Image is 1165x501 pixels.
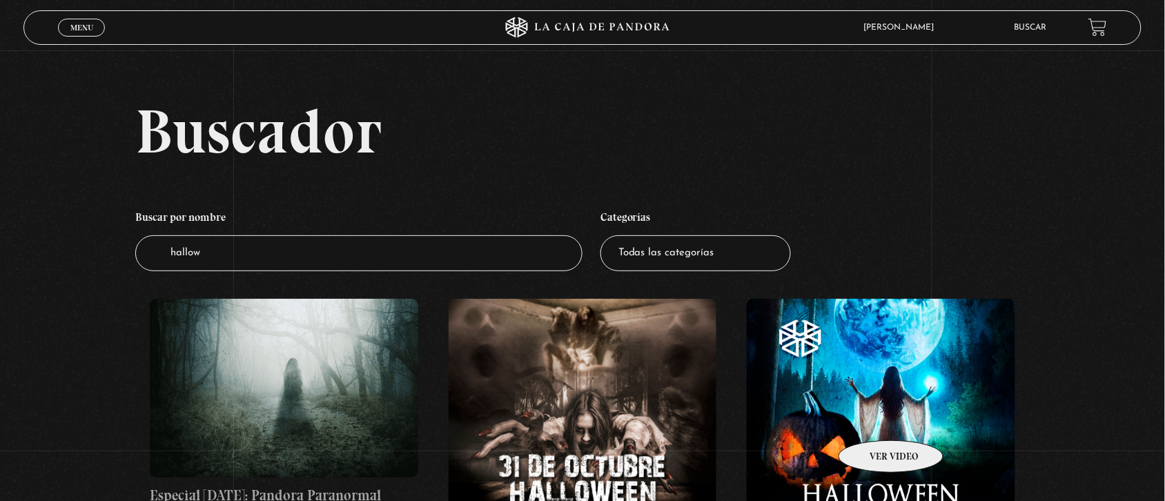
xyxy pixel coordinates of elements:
[857,23,948,32] span: [PERSON_NAME]
[66,35,98,44] span: Cerrar
[135,204,582,235] h4: Buscar por nombre
[600,204,791,235] h4: Categorías
[1088,18,1107,37] a: View your shopping cart
[70,23,93,32] span: Menu
[135,100,1142,162] h2: Buscador
[1015,23,1047,32] a: Buscar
